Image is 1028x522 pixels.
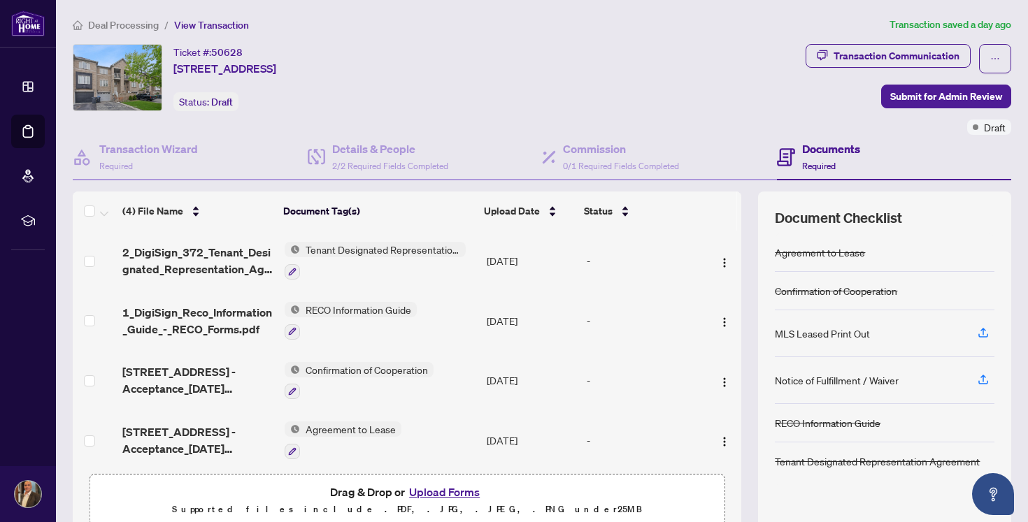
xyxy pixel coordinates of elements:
[285,302,300,317] img: Status Icon
[330,483,484,501] span: Drag & Drop or
[332,140,448,157] h4: Details & People
[802,140,860,157] h4: Documents
[122,203,183,219] span: (4) File Name
[834,45,959,67] div: Transaction Communication
[713,249,736,272] button: Logo
[775,454,980,469] div: Tenant Designated Representation Agreement
[211,46,243,59] span: 50628
[806,44,971,68] button: Transaction Communication
[211,96,233,108] span: Draft
[890,85,1002,108] span: Submit for Admin Review
[990,54,1000,64] span: ellipsis
[73,45,162,110] img: IMG-W12324676_1.jpg
[481,231,581,291] td: [DATE]
[122,363,273,397] span: [STREET_ADDRESS] - Acceptance_[DATE] 23_23_42.pdf
[285,421,401,459] button: Status IconAgreement to Lease
[584,203,613,219] span: Status
[285,362,300,377] img: Status Icon
[881,85,1011,108] button: Submit for Admin Review
[300,242,466,257] span: Tenant Designated Representation Agreement
[775,283,897,298] div: Confirmation of Cooperation
[173,44,243,60] div: Ticket #:
[300,362,434,377] span: Confirmation of Cooperation
[122,304,273,338] span: 1_DigiSign_Reco_Information_Guide_-_RECO_Forms.pdf
[99,140,198,157] h4: Transaction Wizard
[300,302,417,317] span: RECO Information Guide
[587,433,701,448] div: -
[719,377,730,388] img: Logo
[563,161,679,171] span: 0/1 Required Fields Completed
[285,362,434,400] button: Status IconConfirmation of Cooperation
[73,20,83,30] span: home
[890,17,1011,33] article: Transaction saved a day ago
[775,208,902,228] span: Document Checklist
[713,369,736,391] button: Logo
[285,302,417,340] button: Status IconRECO Information Guide
[775,372,899,388] div: Notice of Fulfillment / Waiver
[481,291,581,351] td: [DATE]
[719,317,730,328] img: Logo
[984,119,1006,135] span: Draft
[802,161,836,171] span: Required
[587,253,701,268] div: -
[99,501,715,518] p: Supported files include .PDF, .JPG, .JPEG, .PNG under 25 MB
[332,161,448,171] span: 2/2 Required Fields Completed
[174,19,249,31] span: View Transaction
[122,244,273,277] span: 2_DigiSign_372_Tenant_Designated_Representation_Agreement_-_PropTx-[PERSON_NAME].pdf
[775,245,865,260] div: Agreement to Lease
[285,421,300,437] img: Status Icon
[278,191,479,231] th: Document Tag(s)
[164,17,169,33] li: /
[713,310,736,332] button: Logo
[713,429,736,451] button: Logo
[484,203,540,219] span: Upload Date
[88,19,159,31] span: Deal Processing
[719,257,730,268] img: Logo
[481,351,581,411] td: [DATE]
[285,242,466,280] button: Status IconTenant Designated Representation Agreement
[300,421,401,437] span: Agreement to Lease
[122,423,273,457] span: [STREET_ADDRESS] - Acceptance_[DATE] 23_23_42.pdf
[405,483,484,501] button: Upload Forms
[285,242,300,257] img: Status Icon
[117,191,278,231] th: (4) File Name
[481,410,581,470] td: [DATE]
[478,191,578,231] th: Upload Date
[173,92,238,111] div: Status:
[775,415,880,430] div: RECO Information Guide
[719,436,730,447] img: Logo
[972,473,1014,515] button: Open asap
[99,161,133,171] span: Required
[11,10,45,36] img: logo
[563,140,679,157] h4: Commission
[775,326,870,341] div: MLS Leased Print Out
[578,191,703,231] th: Status
[173,60,276,77] span: [STREET_ADDRESS]
[15,481,41,507] img: Profile Icon
[587,313,701,328] div: -
[587,372,701,388] div: -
